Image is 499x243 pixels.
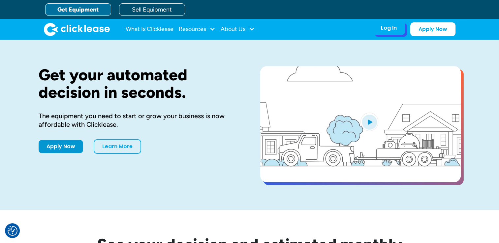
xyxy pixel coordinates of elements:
img: Revisit consent button [8,226,17,236]
div: The equipment you need to start or grow your business is now affordable with Clicklease. [39,112,239,129]
a: open lightbox [260,66,461,182]
a: Apply Now [39,140,83,153]
a: Learn More [94,139,141,154]
a: What Is Clicklease [126,23,173,36]
div: Log In [381,25,397,31]
a: Sell Equipment [119,3,185,16]
a: Get Equipment [45,3,111,16]
h1: Get your automated decision in seconds. [39,66,239,101]
a: home [44,23,110,36]
img: Blue play button logo on a light blue circular background [360,113,378,131]
button: Consent Preferences [8,226,17,236]
a: Apply Now [410,22,455,36]
img: Clicklease logo [44,23,110,36]
div: Resources [179,23,215,36]
div: About Us [221,23,255,36]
